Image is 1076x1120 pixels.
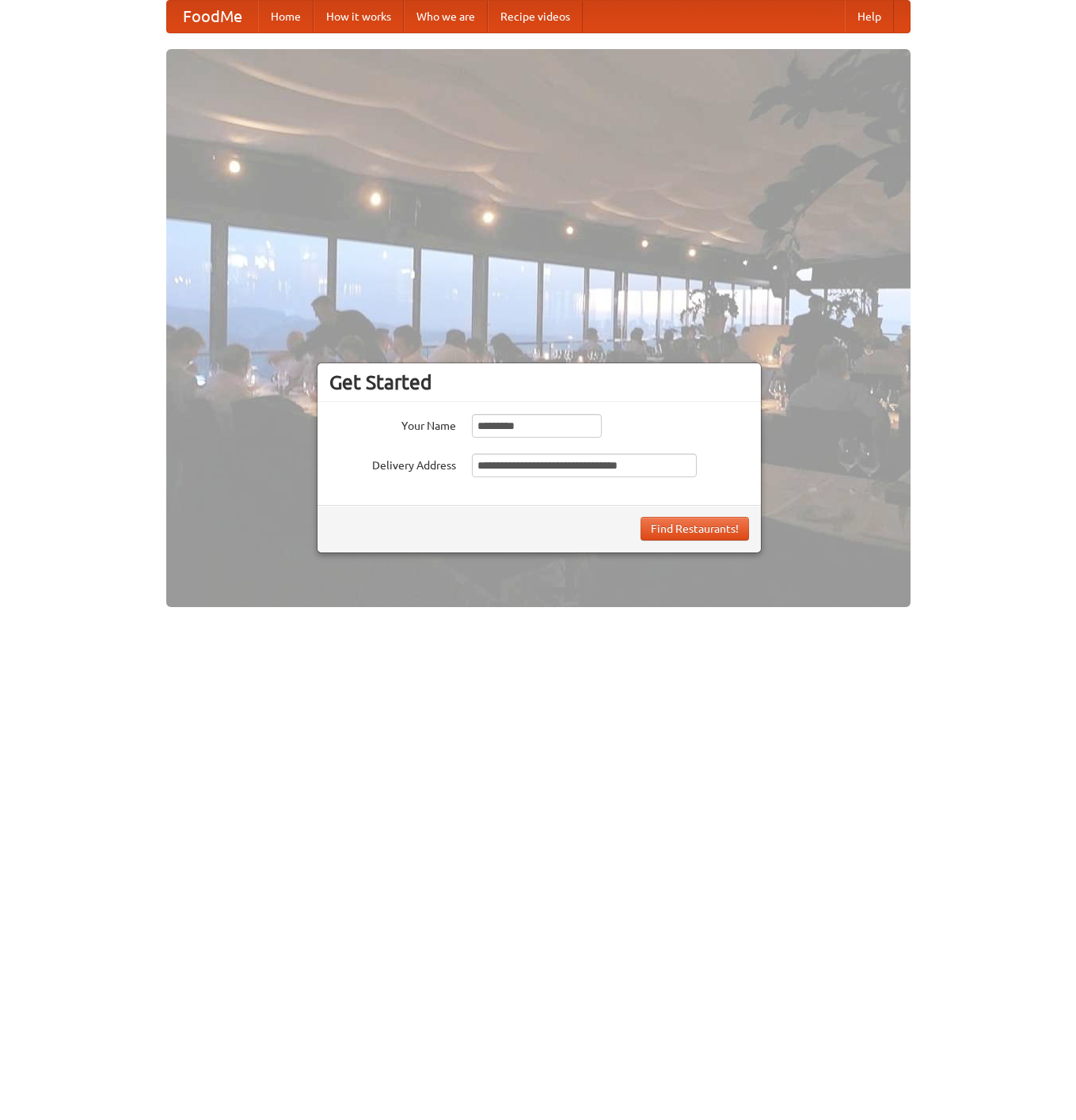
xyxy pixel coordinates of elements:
a: Help [845,1,894,32]
a: Recipe videos [488,1,583,32]
label: Delivery Address [329,454,456,473]
button: Find Restaurants! [641,517,749,541]
h3: Get Started [329,370,749,394]
a: Home [258,1,314,32]
a: How it works [314,1,404,32]
label: Your Name [329,414,456,434]
a: Who we are [404,1,488,32]
a: FoodMe [167,1,258,32]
